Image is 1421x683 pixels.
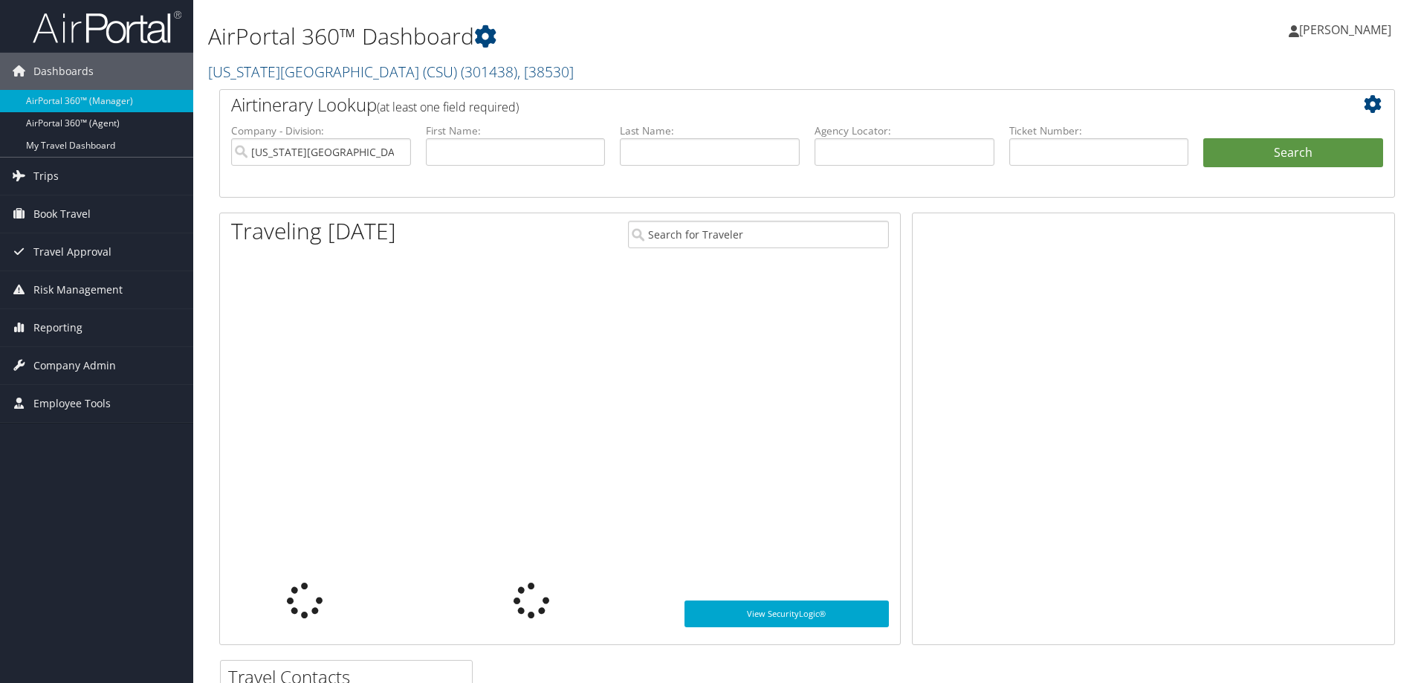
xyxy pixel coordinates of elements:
[231,123,411,138] label: Company - Division:
[1009,123,1189,138] label: Ticket Number:
[33,53,94,90] span: Dashboards
[1203,138,1383,168] button: Search
[461,62,517,82] span: ( 301438 )
[33,347,116,384] span: Company Admin
[33,271,123,308] span: Risk Management
[1299,22,1391,38] span: [PERSON_NAME]
[231,92,1285,117] h2: Airtinerary Lookup
[517,62,574,82] span: , [ 38530 ]
[815,123,994,138] label: Agency Locator:
[628,221,889,248] input: Search for Traveler
[33,158,59,195] span: Trips
[33,309,82,346] span: Reporting
[33,10,181,45] img: airportal-logo.png
[208,21,1007,52] h1: AirPortal 360™ Dashboard
[231,216,396,247] h1: Traveling [DATE]
[426,123,606,138] label: First Name:
[1289,7,1406,52] a: [PERSON_NAME]
[33,195,91,233] span: Book Travel
[684,601,889,627] a: View SecurityLogic®
[33,385,111,422] span: Employee Tools
[620,123,800,138] label: Last Name:
[208,62,574,82] a: [US_STATE][GEOGRAPHIC_DATA] (CSU)
[377,99,519,115] span: (at least one field required)
[33,233,111,271] span: Travel Approval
